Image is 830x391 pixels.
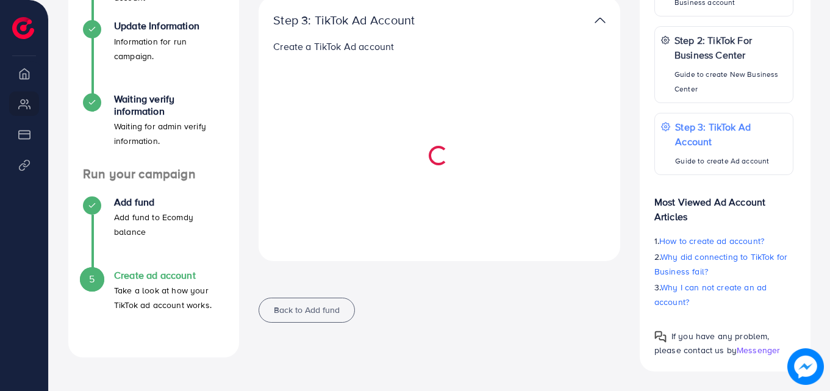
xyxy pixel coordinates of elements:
span: Back to Add fund [274,304,340,316]
p: Guide to create Ad account [675,154,787,168]
p: Step 3: TikTok Ad Account [273,13,488,27]
h4: Update Information [114,20,224,32]
p: 3. [654,280,793,309]
p: Add fund to Ecomdy balance [114,210,224,239]
h4: Run your campaign [68,167,239,182]
h4: Waiting verify information [114,93,224,117]
p: Guide to create New Business Center [674,67,787,96]
h4: Add fund [114,196,224,208]
p: Information for run campaign. [114,34,224,63]
span: Messenger [737,344,780,356]
span: 5 [89,272,95,286]
p: Step 3: TikTok Ad Account [675,120,787,149]
p: Most Viewed Ad Account Articles [654,185,793,224]
span: Why I can not create an ad account? [654,281,767,308]
h4: Create ad account [114,270,224,281]
span: If you have any problem, please contact us by [654,330,770,356]
img: Popup guide [654,331,667,343]
li: Create ad account [68,270,239,343]
p: 2. [654,249,793,279]
span: Why did connecting to TikTok for Business fail? [654,251,787,278]
li: Add fund [68,196,239,270]
p: Waiting for admin verify information. [114,119,224,148]
img: logo [12,17,34,39]
li: Update Information [68,20,239,93]
img: image [787,348,824,385]
img: TikTok partner [595,12,606,29]
li: Waiting verify information [68,93,239,167]
p: Take a look at how your TikTok ad account works. [114,283,224,312]
p: Create a TikTok Ad account [273,39,606,54]
p: 1. [654,234,793,248]
span: How to create ad account? [659,235,764,247]
button: Back to Add fund [259,298,355,323]
p: Step 2: TikTok For Business Center [674,33,787,62]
